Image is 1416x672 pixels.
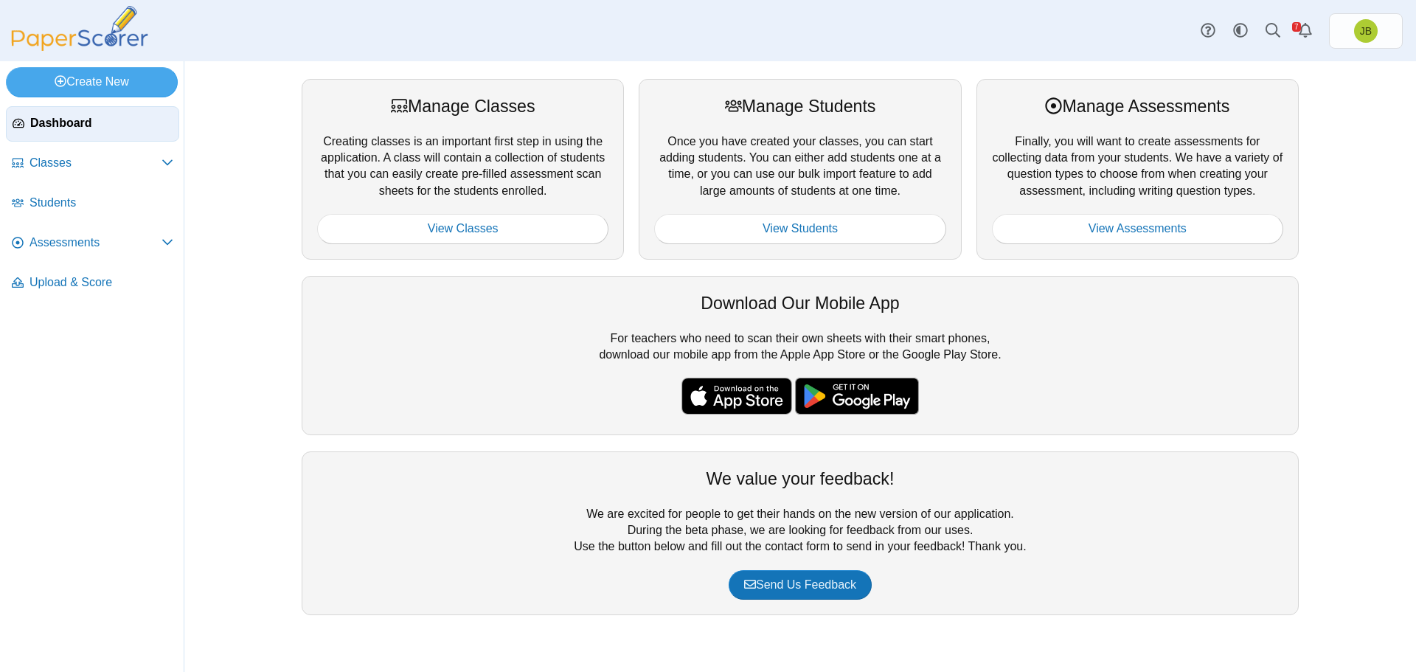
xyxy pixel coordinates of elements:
[992,214,1283,243] a: View Assessments
[744,578,856,591] span: Send Us Feedback
[29,195,173,211] span: Students
[6,266,179,301] a: Upload & Score
[302,276,1299,435] div: For teachers who need to scan their own sheets with their smart phones, download our mobile app f...
[976,79,1299,259] div: Finally, you will want to create assessments for collecting data from your students. We have a va...
[302,79,624,259] div: Creating classes is an important first step in using the application. A class will contain a coll...
[6,106,179,142] a: Dashboard
[1360,26,1372,36] span: Joel Boyd
[795,378,919,415] img: google-play-badge.png
[729,570,872,600] a: Send Us Feedback
[992,94,1283,118] div: Manage Assessments
[6,146,179,181] a: Classes
[6,226,179,261] a: Assessments
[654,214,945,243] a: View Students
[6,186,179,221] a: Students
[6,6,153,51] img: PaperScorer
[639,79,961,259] div: Once you have created your classes, you can start adding students. You can either add students on...
[302,451,1299,615] div: We are excited for people to get their hands on the new version of our application. During the be...
[681,378,792,415] img: apple-store-badge.svg
[30,115,173,131] span: Dashboard
[29,235,162,251] span: Assessments
[1289,15,1322,47] a: Alerts
[654,94,945,118] div: Manage Students
[29,155,162,171] span: Classes
[317,467,1283,491] div: We value your feedback!
[317,94,608,118] div: Manage Classes
[6,41,153,53] a: PaperScorer
[317,291,1283,315] div: Download Our Mobile App
[1329,13,1403,49] a: Joel Boyd
[317,214,608,243] a: View Classes
[6,67,178,97] a: Create New
[29,274,173,291] span: Upload & Score
[1354,19,1378,43] span: Joel Boyd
